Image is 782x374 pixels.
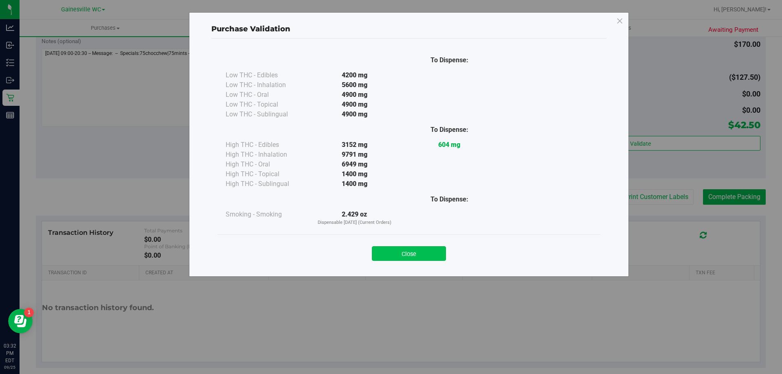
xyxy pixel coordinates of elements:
div: 9791 mg [307,150,402,160]
div: 1400 mg [307,169,402,179]
div: Low THC - Topical [226,100,307,109]
strong: 604 mg [438,141,460,149]
div: High THC - Oral [226,160,307,169]
div: 5600 mg [307,80,402,90]
div: High THC - Edibles [226,140,307,150]
div: 4900 mg [307,90,402,100]
div: Low THC - Inhalation [226,80,307,90]
div: Smoking - Smoking [226,210,307,219]
p: Dispensable [DATE] (Current Orders) [307,219,402,226]
div: To Dispense: [402,195,497,204]
span: Purchase Validation [211,24,290,33]
div: Low THC - Oral [226,90,307,100]
div: To Dispense: [402,55,497,65]
div: 6949 mg [307,160,402,169]
iframe: Resource center unread badge [24,308,34,317]
div: 1400 mg [307,179,402,189]
div: Low THC - Edibles [226,70,307,80]
div: 4900 mg [307,100,402,109]
div: To Dispense: [402,125,497,135]
div: 4200 mg [307,70,402,80]
div: High THC - Topical [226,169,307,179]
button: Close [372,246,446,261]
iframe: Resource center [8,309,33,333]
div: High THC - Sublingual [226,179,307,189]
div: High THC - Inhalation [226,150,307,160]
div: 3152 mg [307,140,402,150]
div: Low THC - Sublingual [226,109,307,119]
div: 2.429 oz [307,210,402,226]
div: 4900 mg [307,109,402,119]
